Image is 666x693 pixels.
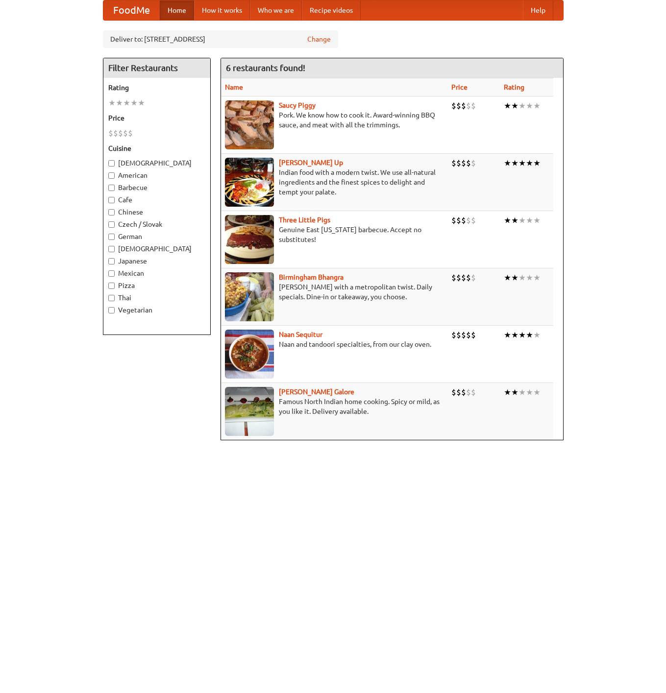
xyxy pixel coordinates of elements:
li: $ [461,272,466,283]
h4: Filter Restaurants [103,58,210,78]
p: [PERSON_NAME] with a metropolitan twist. Daily specials. Dine-in or takeaway, you choose. [225,282,444,302]
a: [PERSON_NAME] Galore [279,388,354,396]
img: littlepigs.jpg [225,215,274,264]
li: ★ [518,215,526,226]
li: $ [471,387,476,398]
li: ★ [526,387,533,398]
li: ★ [533,387,541,398]
li: ★ [518,158,526,168]
li: $ [466,100,471,111]
img: saucy.jpg [225,100,274,149]
li: $ [456,387,461,398]
li: ★ [511,158,518,168]
li: ★ [533,100,541,111]
label: Vegetarian [108,305,205,315]
li: $ [451,387,456,398]
img: naansequitur.jpg [225,330,274,379]
li: $ [466,215,471,226]
li: ★ [511,215,518,226]
li: ★ [518,387,526,398]
a: Birmingham Bhangra [279,273,344,281]
label: Czech / Slovak [108,219,205,229]
label: Chinese [108,207,205,217]
label: Japanese [108,256,205,266]
input: [DEMOGRAPHIC_DATA] [108,246,115,252]
a: Recipe videos [302,0,361,20]
img: currygalore.jpg [225,387,274,436]
li: ★ [504,215,511,226]
li: $ [456,158,461,168]
input: Barbecue [108,185,115,191]
li: ★ [526,272,533,283]
label: Pizza [108,281,205,290]
a: Three Little Pigs [279,216,330,224]
li: $ [471,158,476,168]
li: ★ [518,330,526,340]
a: Who we are [250,0,302,20]
p: Naan and tandoori specialties, from our clay oven. [225,339,444,349]
li: ★ [504,330,511,340]
a: Home [160,0,194,20]
a: Saucy Piggy [279,101,316,109]
li: $ [451,158,456,168]
a: Name [225,83,243,91]
p: Indian food with a modern twist. We use all-natural ingredients and the finest spices to delight ... [225,167,444,197]
label: American [108,170,205,180]
li: ★ [518,272,526,283]
input: Cafe [108,197,115,203]
li: ★ [526,100,533,111]
p: Famous North Indian home cooking. Spicy or mild, as you like it. Delivery available. [225,397,444,416]
li: $ [461,158,466,168]
li: $ [471,215,476,226]
li: ★ [533,215,541,226]
input: Mexican [108,270,115,277]
img: bhangra.jpg [225,272,274,321]
label: [DEMOGRAPHIC_DATA] [108,244,205,254]
li: $ [471,272,476,283]
a: [PERSON_NAME] Up [279,159,343,167]
li: ★ [533,272,541,283]
input: Pizza [108,283,115,289]
label: Mexican [108,268,205,278]
a: Help [523,0,553,20]
a: Rating [504,83,524,91]
li: $ [461,215,466,226]
li: $ [461,387,466,398]
li: $ [471,100,476,111]
li: $ [466,387,471,398]
li: $ [123,128,128,139]
li: $ [108,128,113,139]
input: Vegetarian [108,307,115,313]
h5: Cuisine [108,143,205,153]
h5: Price [108,113,205,123]
li: $ [456,330,461,340]
ng-pluralize: 6 restaurants found! [226,63,305,72]
li: ★ [504,272,511,283]
li: ★ [526,158,533,168]
a: Naan Sequitur [279,331,322,338]
h5: Rating [108,83,205,93]
li: $ [466,272,471,283]
a: FoodMe [103,0,160,20]
li: ★ [511,100,518,111]
li: ★ [533,158,541,168]
input: American [108,172,115,179]
p: Genuine East [US_STATE] barbecue. Accept no substitutes! [225,225,444,244]
li: $ [128,128,133,139]
input: Chinese [108,209,115,215]
label: Barbecue [108,183,205,192]
li: ★ [511,272,518,283]
li: ★ [518,100,526,111]
li: ★ [108,97,116,108]
a: How it works [194,0,250,20]
label: German [108,232,205,241]
li: ★ [130,97,138,108]
li: $ [456,215,461,226]
input: Czech / Slovak [108,221,115,228]
li: ★ [526,330,533,340]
